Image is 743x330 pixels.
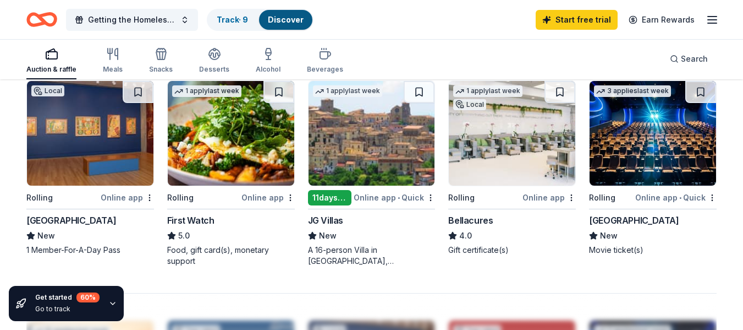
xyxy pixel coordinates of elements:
[681,52,708,66] span: Search
[167,80,295,267] a: Image for First Watch1 applylast weekRollingOnline appFirst Watch5.0Food, gift card(s), monetary ...
[308,214,343,227] div: JG Villas
[448,80,576,256] a: Image for Bellacures1 applylast weekLocalRollingOnline appBellacures4.0Gift certificate(s)
[27,81,153,186] img: Image for Skirball Cultural Center
[167,245,295,267] div: Food, gift card(s), monetary support
[398,193,400,202] span: •
[37,229,55,242] span: New
[26,65,76,74] div: Auction & raffle
[661,48,717,70] button: Search
[307,65,343,74] div: Beverages
[308,245,436,267] div: A 16-person Villa in [GEOGRAPHIC_DATA], [GEOGRAPHIC_DATA], [GEOGRAPHIC_DATA] for 7days/6nights (R...
[453,85,522,97] div: 1 apply last week
[589,191,615,204] div: Rolling
[459,229,472,242] span: 4.0
[307,43,343,79] button: Beverages
[172,85,241,97] div: 1 apply last week
[268,15,304,24] a: Discover
[622,10,701,30] a: Earn Rewards
[600,229,618,242] span: New
[448,245,576,256] div: Gift certificate(s)
[256,65,280,74] div: Alcohol
[635,191,717,204] div: Online app Quick
[149,65,173,74] div: Snacks
[199,43,229,79] button: Desserts
[453,99,486,110] div: Local
[167,191,194,204] div: Rolling
[199,65,229,74] div: Desserts
[319,229,337,242] span: New
[26,214,116,227] div: [GEOGRAPHIC_DATA]
[103,43,123,79] button: Meals
[149,43,173,79] button: Snacks
[101,191,154,204] div: Online app
[522,191,576,204] div: Online app
[26,7,57,33] a: Home
[66,9,198,31] button: Getting the Homeless Home
[35,305,100,313] div: Go to track
[167,214,214,227] div: First Watch
[594,85,671,97] div: 3 applies last week
[448,214,493,227] div: Bellacures
[241,191,295,204] div: Online app
[35,293,100,302] div: Get started
[256,43,280,79] button: Alcohol
[168,81,294,186] img: Image for First Watch
[103,65,123,74] div: Meals
[308,190,352,205] div: 11 days left
[679,193,681,202] span: •
[309,81,435,186] img: Image for JG Villas
[308,80,436,267] a: Image for JG Villas1 applylast week11days leftOnline app•QuickJG VillasNewA 16-person Villa in [G...
[76,293,100,302] div: 60 %
[217,15,248,24] a: Track· 9
[589,214,679,227] div: [GEOGRAPHIC_DATA]
[31,85,64,96] div: Local
[88,13,176,26] span: Getting the Homeless Home
[207,9,313,31] button: Track· 9Discover
[26,191,53,204] div: Rolling
[178,229,190,242] span: 5.0
[313,85,382,97] div: 1 apply last week
[354,191,435,204] div: Online app Quick
[449,81,575,186] img: Image for Bellacures
[448,191,475,204] div: Rolling
[26,245,154,256] div: 1 Member-For-A-Day Pass
[589,245,717,256] div: Movie ticket(s)
[590,81,716,186] img: Image for Cinépolis
[26,80,154,256] a: Image for Skirball Cultural CenterLocalRollingOnline app[GEOGRAPHIC_DATA]New1 Member-For-A-Day Pass
[26,43,76,79] button: Auction & raffle
[536,10,618,30] a: Start free trial
[589,80,717,256] a: Image for Cinépolis3 applieslast weekRollingOnline app•Quick[GEOGRAPHIC_DATA]NewMovie ticket(s)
